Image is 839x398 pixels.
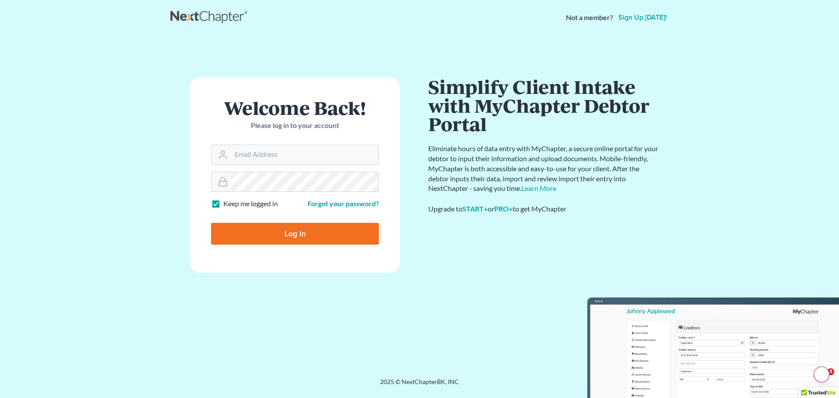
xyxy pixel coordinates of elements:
[170,377,669,393] div: 2025 © NextChapterBK, INC
[617,14,669,21] a: Sign up [DATE]!
[521,184,556,192] a: Learn More
[211,98,379,117] h1: Welcome Back!
[231,145,378,164] input: Email Address
[211,121,379,131] p: Please log in to your account
[494,204,513,213] a: PRO+
[211,223,379,245] input: Log In
[308,199,379,208] a: Forgot your password?
[428,77,660,133] h1: Simplify Client Intake with MyChapter Debtor Portal
[428,144,660,194] p: Eliminate hours of data entry with MyChapter, a secure online portal for your debtor to input the...
[428,204,660,214] div: Upgrade to or to get MyChapter
[223,199,278,209] label: Keep me logged in
[566,13,613,23] strong: Not a member?
[809,368,830,389] iframe: Intercom live chat
[462,204,488,213] a: START+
